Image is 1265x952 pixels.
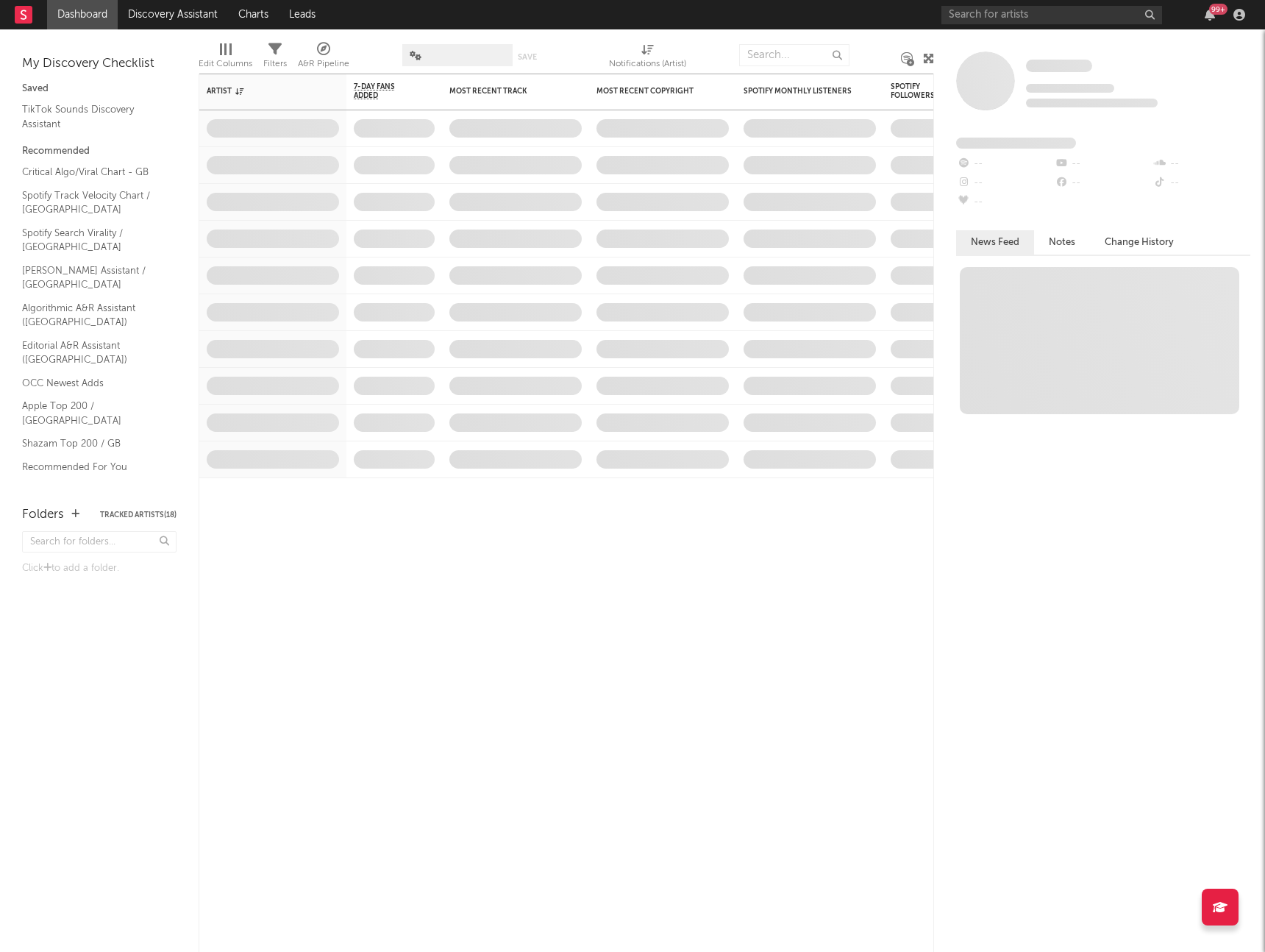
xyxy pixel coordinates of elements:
button: Save [518,53,537,61]
div: Folders [22,506,64,524]
a: Spotify Search Virality / [GEOGRAPHIC_DATA] [22,225,162,255]
div: Filters [263,55,287,73]
a: [PERSON_NAME] Assistant / [GEOGRAPHIC_DATA] [22,263,162,293]
div: Recommended [22,143,177,160]
span: Fans Added by Platform [956,138,1076,149]
a: Shazam Top 200 / GB [22,436,162,452]
a: Editorial A&R Assistant ([GEOGRAPHIC_DATA]) [22,338,162,368]
span: Some Artist [1026,60,1092,72]
span: 7-Day Fans Added [354,82,413,100]
button: Change History [1090,230,1189,255]
button: 99+ [1205,9,1215,21]
div: Most Recent Copyright [596,87,707,96]
div: My Discovery Checklist [22,55,177,73]
div: -- [956,154,1054,174]
div: Edit Columns [199,37,252,79]
div: A&R Pipeline [298,37,349,79]
input: Search for artists [941,6,1162,24]
div: -- [956,174,1054,193]
div: A&R Pipeline [298,55,349,73]
div: Edit Columns [199,55,252,73]
div: -- [1152,154,1250,174]
span: Tracking Since: [DATE] [1026,84,1114,93]
div: 99 + [1209,4,1227,15]
div: Notifications (Artist) [609,37,686,79]
div: -- [956,193,1054,212]
div: -- [1054,154,1152,174]
a: OCC Newest Adds [22,375,162,391]
a: Some Artist [1026,59,1092,74]
input: Search for folders... [22,531,177,553]
a: Recommended For You [22,459,162,475]
input: Search... [739,44,849,66]
button: Notes [1034,230,1090,255]
button: Tracked Artists(18) [100,511,177,519]
button: News Feed [956,230,1034,255]
div: Spotify Followers [891,82,942,100]
a: Algorithmic A&R Assistant ([GEOGRAPHIC_DATA]) [22,300,162,330]
a: TikTok Sounds Discovery Assistant [22,102,162,132]
div: Artist [207,87,317,96]
a: Critical Algo/Viral Chart - GB [22,164,162,180]
div: Most Recent Track [449,87,560,96]
div: Filters [263,37,287,79]
div: -- [1152,174,1250,193]
div: Saved [22,80,177,98]
div: Spotify Monthly Listeners [744,87,854,96]
div: Notifications (Artist) [609,55,686,73]
a: Apple Top 200 / [GEOGRAPHIC_DATA] [22,398,162,428]
div: Click to add a folder. [22,560,177,578]
div: -- [1054,174,1152,193]
a: Spotify Track Velocity Chart / [GEOGRAPHIC_DATA] [22,188,162,218]
span: 0 fans last week [1026,99,1158,107]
